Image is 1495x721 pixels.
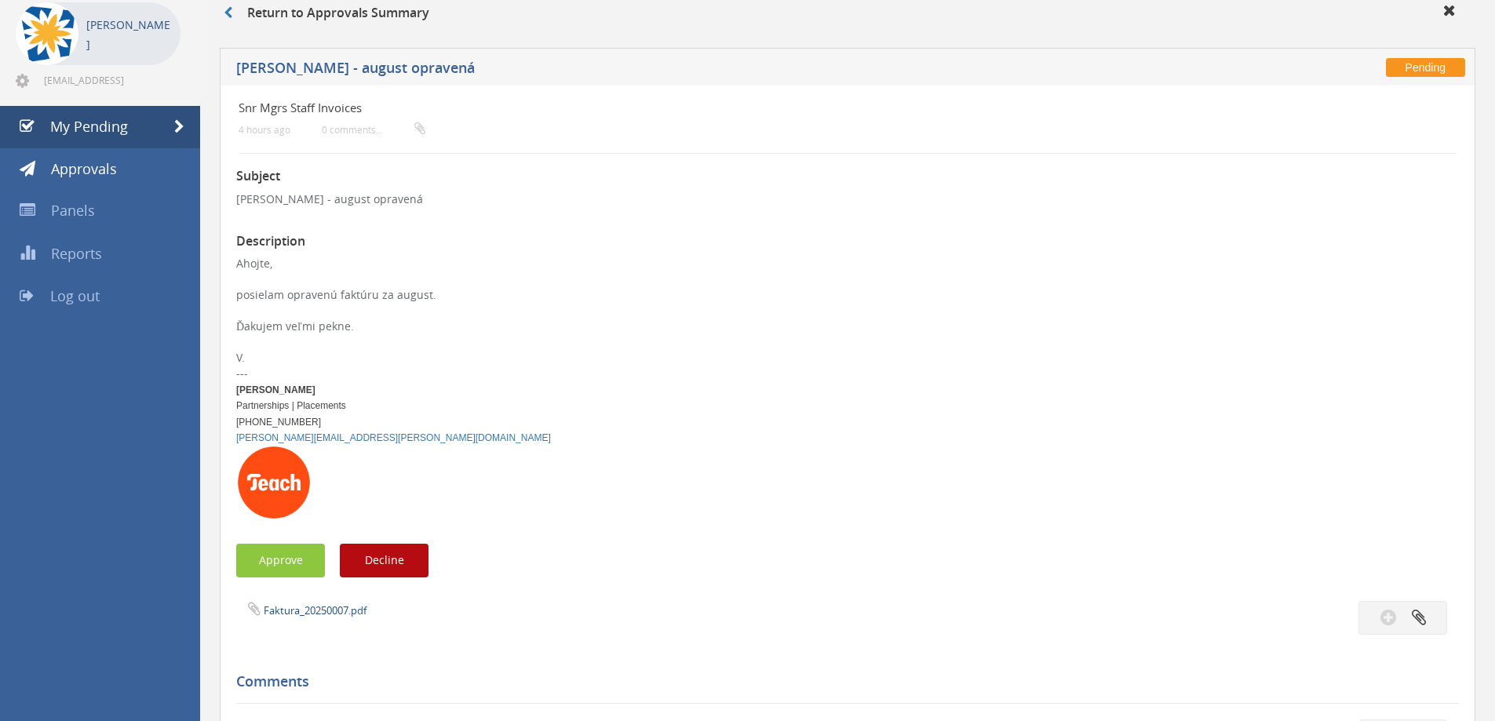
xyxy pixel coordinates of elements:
[236,287,1459,303] div: posielam opravenú faktúru za august.
[236,674,1447,690] h5: Comments
[51,244,102,263] span: Reports
[236,169,1459,184] h3: Subject
[236,544,325,577] button: Approve
[51,159,117,178] span: Approvals
[239,124,290,136] small: 4 hours ago
[236,60,1095,80] h5: [PERSON_NAME] - august opravená
[236,400,346,411] span: Partnerships | Placements
[236,366,1459,381] div: ---
[322,124,425,136] small: 0 comments...
[50,117,128,136] span: My Pending
[236,350,1459,366] div: V.
[239,101,1253,115] h4: Snr Mgrs Staff Invoices
[264,603,366,617] a: Faktura_20250007.pdf
[236,191,1459,207] p: [PERSON_NAME] - august opravená
[51,201,95,220] span: Panels
[236,445,312,520] img: AIorK4xE5C_RDg-wFsFx_CgMFdplLAR-fFnCNyfMdYY7Pf6DxMe5EWwvWfkbuSYsvHxsy65iEMT_z2k
[224,6,429,20] h3: Return to Approvals Summary
[236,319,1459,334] div: Ďakujem veľmi pekne.
[86,15,173,54] p: [PERSON_NAME]
[236,384,315,395] b: [PERSON_NAME]
[236,256,1459,271] div: Ahojte,
[236,235,1459,249] h3: Description
[1386,58,1465,77] span: Pending
[44,74,177,86] span: [EMAIL_ADDRESS][DOMAIN_NAME]
[236,432,551,443] a: [PERSON_NAME][EMAIL_ADDRESS][PERSON_NAME][DOMAIN_NAME]
[340,544,428,577] button: Decline
[236,417,321,428] span: [PHONE_NUMBER]
[50,286,100,305] span: Log out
